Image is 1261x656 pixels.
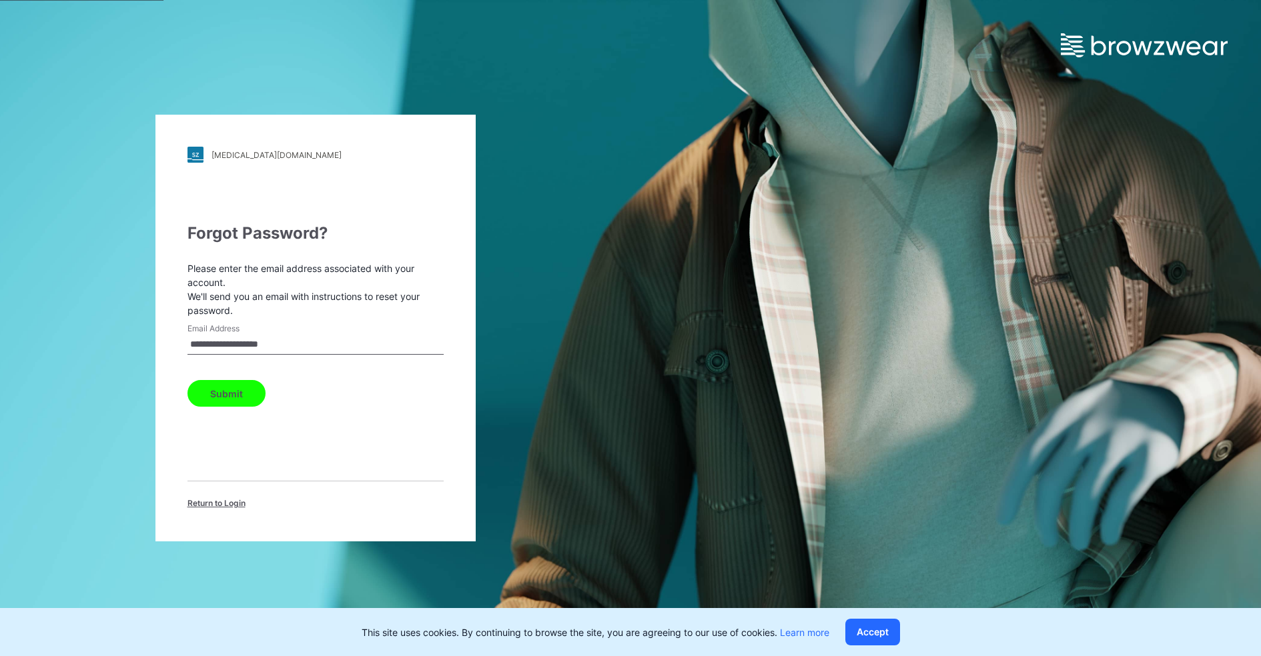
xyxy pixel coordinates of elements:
[187,261,444,317] p: Please enter the email address associated with your account. We'll send you an email with instruc...
[845,619,900,645] button: Accept
[187,497,246,509] span: Return to Login
[187,221,444,245] div: Forgot Password?
[362,625,829,639] p: This site uses cookies. By continuing to browse the site, you are agreeing to our use of cookies.
[187,380,266,407] button: Submit
[187,147,444,163] a: [MEDICAL_DATA][DOMAIN_NAME]
[1061,33,1228,57] img: browzwear-logo.e42bd6dac1945053ebaf764b6aa21510.svg
[212,150,342,160] div: [MEDICAL_DATA][DOMAIN_NAME]
[780,627,829,638] a: Learn more
[187,147,203,163] img: stylezone-logo.562084cfcfab977791bfbf7441f1a819.svg
[187,323,281,335] label: Email Address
